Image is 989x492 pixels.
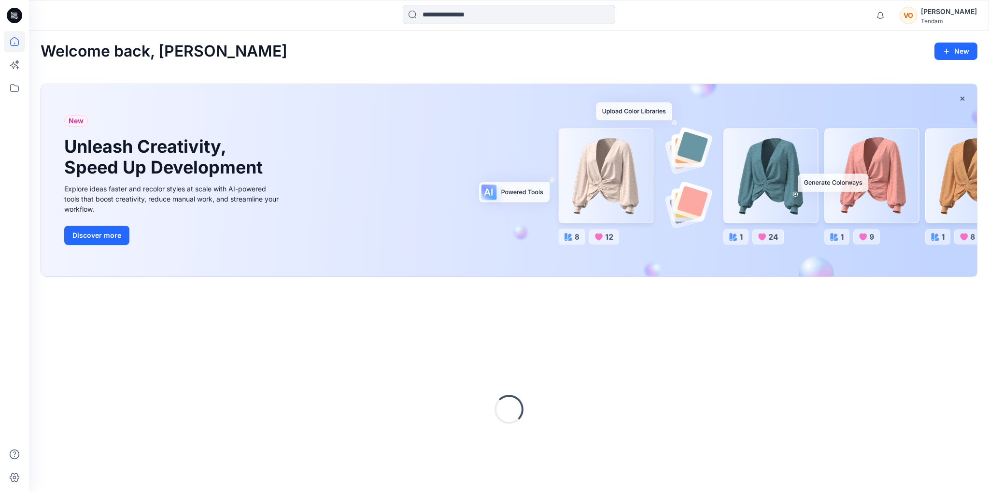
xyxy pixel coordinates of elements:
[69,115,84,127] span: New
[41,43,287,60] h2: Welcome back, [PERSON_NAME]
[921,6,977,17] div: [PERSON_NAME]
[64,226,282,245] a: Discover more
[921,17,977,25] div: Tendam
[64,226,129,245] button: Discover more
[900,7,917,24] div: VO
[64,136,267,178] h1: Unleash Creativity, Speed Up Development
[934,43,977,60] button: New
[64,184,282,214] div: Explore ideas faster and recolor styles at scale with AI-powered tools that boost creativity, red...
